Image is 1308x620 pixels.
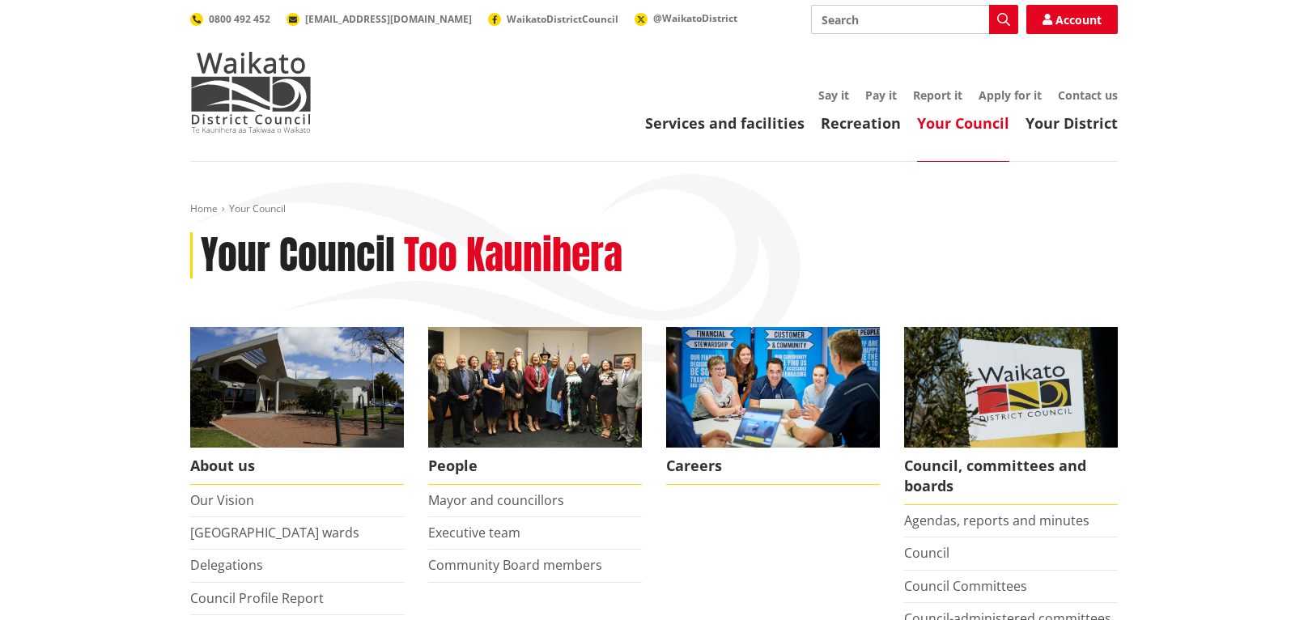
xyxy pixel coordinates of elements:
a: Say it [818,87,849,103]
span: @WaikatoDistrict [653,11,737,25]
a: [GEOGRAPHIC_DATA] wards [190,524,359,541]
span: People [428,448,642,485]
a: Council [904,544,949,562]
a: Careers [666,327,880,485]
a: Account [1026,5,1118,34]
a: Agendas, reports and minutes [904,512,1089,529]
span: About us [190,448,404,485]
a: Pay it [865,87,897,103]
a: Your Council [917,113,1009,133]
a: Delegations [190,556,263,574]
a: @WaikatoDistrict [635,11,737,25]
img: Waikato District Council - Te Kaunihera aa Takiwaa o Waikato [190,52,312,133]
h1: Your Council [201,232,395,279]
a: Apply for it [979,87,1042,103]
a: Executive team [428,524,520,541]
a: Recreation [821,113,901,133]
a: Our Vision [190,491,254,509]
span: Careers [666,448,880,485]
a: Waikato-District-Council-sign Council, committees and boards [904,327,1118,505]
a: 2022 Council People [428,327,642,485]
img: Waikato-District-Council-sign [904,327,1118,448]
a: Council Profile Report [190,589,324,607]
a: WDC Building 0015 About us [190,327,404,485]
a: WaikatoDistrictCouncil [488,12,618,26]
span: WaikatoDistrictCouncil [507,12,618,26]
span: 0800 492 452 [209,12,270,26]
nav: breadcrumb [190,202,1118,216]
span: Council, committees and boards [904,448,1118,505]
a: Community Board members [428,556,602,574]
img: Office staff in meeting - Career page [666,327,880,448]
a: Your District [1026,113,1118,133]
img: 2022 Council [428,327,642,448]
h2: Too Kaunihera [404,232,622,279]
a: Mayor and councillors [428,491,564,509]
img: WDC Building 0015 [190,327,404,448]
a: 0800 492 452 [190,12,270,26]
input: Search input [811,5,1018,34]
a: Contact us [1058,87,1118,103]
span: [EMAIL_ADDRESS][DOMAIN_NAME] [305,12,472,26]
a: Report it [913,87,962,103]
a: Services and facilities [645,113,805,133]
a: Council Committees [904,577,1027,595]
a: [EMAIL_ADDRESS][DOMAIN_NAME] [287,12,472,26]
a: Home [190,202,218,215]
span: Your Council [229,202,286,215]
